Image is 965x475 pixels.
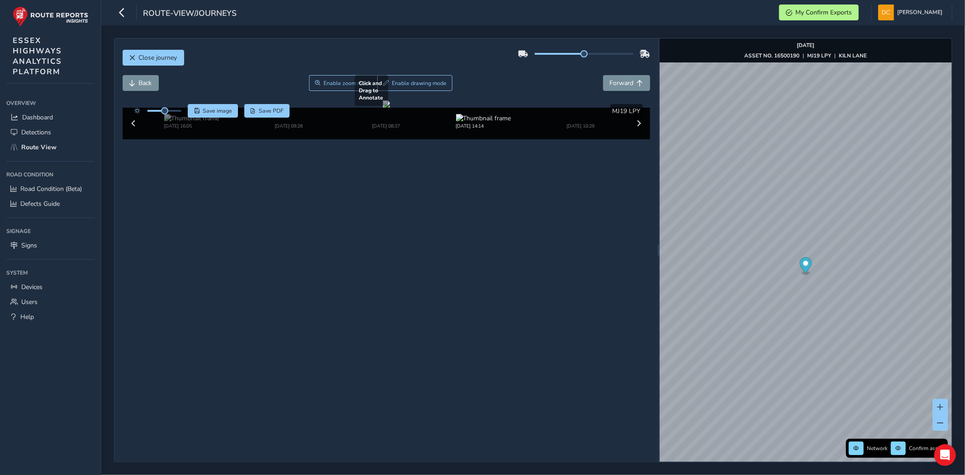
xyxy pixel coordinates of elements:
[21,298,38,306] span: Users
[123,50,184,66] button: Close journey
[909,445,945,452] span: Confirm assets
[603,75,650,91] button: Forward
[20,199,60,208] span: Defects Guide
[392,80,447,87] span: Enable drawing mode
[934,444,956,466] div: Open Intercom Messenger
[13,35,62,77] span: ESSEX HIGHWAYS ANALYTICS PLATFORM
[377,75,453,91] button: Draw
[878,5,946,20] button: [PERSON_NAME]
[359,114,414,123] img: Thumbnail frame
[553,114,608,123] img: Thumbnail frame
[6,238,95,253] a: Signs
[6,181,95,196] a: Road Condition (Beta)
[6,168,95,181] div: Road Condition
[6,125,95,140] a: Detections
[139,53,177,62] span: Close journey
[309,75,377,91] button: Zoom
[745,52,800,59] strong: ASSET NO. 16500190
[188,104,238,118] button: Save
[6,309,95,324] a: Help
[6,280,95,294] a: Devices
[6,266,95,280] div: System
[456,114,511,123] img: Thumbnail frame
[143,8,237,20] span: route-view/journeys
[6,140,95,155] a: Route View
[6,110,95,125] a: Dashboard
[13,6,88,27] img: rr logo
[139,79,152,87] span: Back
[21,143,57,152] span: Route View
[613,107,641,115] span: MJ19 LPY
[21,241,37,250] span: Signs
[795,8,852,17] span: My Confirm Exports
[259,107,284,114] span: Save PDF
[839,52,867,59] strong: KILN LANE
[745,52,867,59] div: | |
[6,196,95,211] a: Defects Guide
[203,107,232,114] span: Save image
[779,5,859,20] button: My Confirm Exports
[123,75,159,91] button: Back
[20,313,34,321] span: Help
[878,5,894,20] img: diamond-layout
[6,96,95,110] div: Overview
[800,257,812,276] div: Map marker
[6,294,95,309] a: Users
[323,80,371,87] span: Enable zoom mode
[21,128,51,137] span: Detections
[21,283,43,291] span: Devices
[359,123,414,129] div: [DATE] 08:37
[6,224,95,238] div: Signage
[164,114,219,123] img: Thumbnail frame
[22,113,53,122] span: Dashboard
[261,114,317,123] img: Thumbnail frame
[797,42,815,49] strong: [DATE]
[456,123,511,129] div: [DATE] 14:14
[261,123,317,129] div: [DATE] 09:28
[897,5,942,20] span: [PERSON_NAME]
[610,79,634,87] span: Forward
[244,104,290,118] button: PDF
[553,123,608,129] div: [DATE] 10:29
[164,123,219,129] div: [DATE] 16:05
[808,52,832,59] strong: MJ19 LPY
[867,445,888,452] span: Network
[20,185,82,193] span: Road Condition (Beta)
